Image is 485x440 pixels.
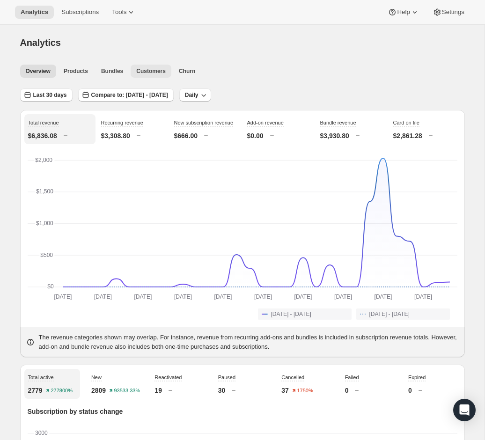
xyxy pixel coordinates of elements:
rect: Expired-6 0 [401,433,407,434]
text: [DATE] [94,293,112,300]
text: [DATE] [334,293,352,300]
span: Products [64,67,88,75]
span: Bundle revenue [320,120,356,125]
p: 0 [408,386,412,395]
text: [DATE] [294,293,312,300]
p: 2779 [28,386,43,395]
span: Help [397,8,410,16]
rect: Expired-6 0 [270,433,276,434]
rect: Expired-6 0 [309,433,316,434]
rect: Expired-6 0 [388,433,394,434]
span: Daily [185,91,198,99]
span: [DATE] - [DATE] [271,310,311,318]
span: New subscription revenue [174,120,234,125]
rect: Expired-6 0 [361,433,367,434]
text: $2,000 [35,157,52,163]
span: Failed [345,374,359,380]
button: Tools [106,6,141,19]
p: 2809 [91,386,106,395]
span: Recurring revenue [101,120,144,125]
p: $666.00 [174,131,198,140]
p: $3,930.80 [320,131,349,140]
p: 0 [345,386,349,395]
button: Analytics [15,6,54,19]
rect: Expired-6 0 [349,433,355,434]
rect: Expired-6 0 [62,433,68,434]
span: Compare to: [DATE] - [DATE] [91,91,168,99]
span: Tools [112,8,126,16]
rect: Expired-6 0 [114,433,120,434]
text: [DATE] [174,293,192,300]
span: Overview [26,67,51,75]
span: [DATE] - [DATE] [369,310,410,318]
rect: Expired-6 0 [336,433,342,434]
text: 93533.33% [114,388,140,394]
span: Analytics [20,37,61,48]
div: Open Intercom Messenger [453,399,476,421]
rect: Expired-6 0 [75,433,81,434]
button: Daily [179,88,212,102]
rect: Expired-6 0 [440,433,446,434]
rect: Expired-6 0 [257,433,264,434]
span: Bundles [101,67,123,75]
rect: Expired-6 0 [127,433,133,434]
button: Help [382,6,425,19]
span: Paused [218,374,235,380]
span: Customers [136,67,166,75]
p: $3,308.80 [101,131,130,140]
button: Last 30 days [20,88,73,102]
span: Last 30 days [33,91,67,99]
rect: Expired-6 0 [166,433,172,434]
span: Subscriptions [61,8,99,16]
text: $1,500 [36,188,53,195]
text: [DATE] [414,293,432,300]
span: Total revenue [28,120,59,125]
rect: Expired-6 0 [192,433,198,434]
button: [DATE] - [DATE] [258,308,352,320]
p: $2,861.28 [393,131,422,140]
text: [DATE] [214,293,232,300]
p: Subscription by status change [28,407,457,416]
rect: Expired-6 0 [153,433,159,434]
rect: Expired-6 0 [179,433,185,434]
button: Subscriptions [56,6,104,19]
rect: Expired-6 0 [323,433,329,434]
text: 277800% [51,388,73,394]
text: $1,000 [36,220,53,227]
rect: Expired-6 0 [296,433,302,434]
rect: Expired-6 0 [375,433,381,434]
rect: Expired-6 0 [283,433,289,434]
text: 3000 [35,430,48,436]
rect: Expired-6 0 [414,433,420,434]
p: 37 [281,386,289,395]
button: Settings [427,6,470,19]
span: Cancelled [281,374,304,380]
span: Expired [408,374,426,380]
rect: Expired-6 0 [205,433,211,434]
p: $6,836.08 [28,131,57,140]
text: [DATE] [374,293,392,300]
button: Compare to: [DATE] - [DATE] [78,88,174,102]
span: New [91,374,102,380]
span: Reactivated [154,374,182,380]
rect: Expired-6 0 [244,433,250,434]
span: Add-on revenue [247,120,284,125]
rect: Expired-6 0 [231,433,237,434]
p: 30 [218,386,226,395]
rect: Expired-6 0 [88,433,94,434]
p: $0.00 [247,131,264,140]
button: [DATE] - [DATE] [356,308,450,320]
rect: Expired-6 0 [218,433,224,434]
text: [DATE] [254,293,272,300]
span: Churn [179,67,195,75]
span: Card on file [393,120,419,125]
rect: Expired-6 0 [140,433,146,434]
text: [DATE] [134,293,152,300]
text: $0 [47,283,54,290]
span: Analytics [21,8,48,16]
rect: Expired-6 0 [101,433,107,434]
rect: Expired-6 0 [427,433,433,434]
text: [DATE] [54,293,72,300]
p: The revenue categories shown may overlap. For instance, revenue from recurring add-ons and bundle... [39,333,459,352]
p: 19 [154,386,162,395]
